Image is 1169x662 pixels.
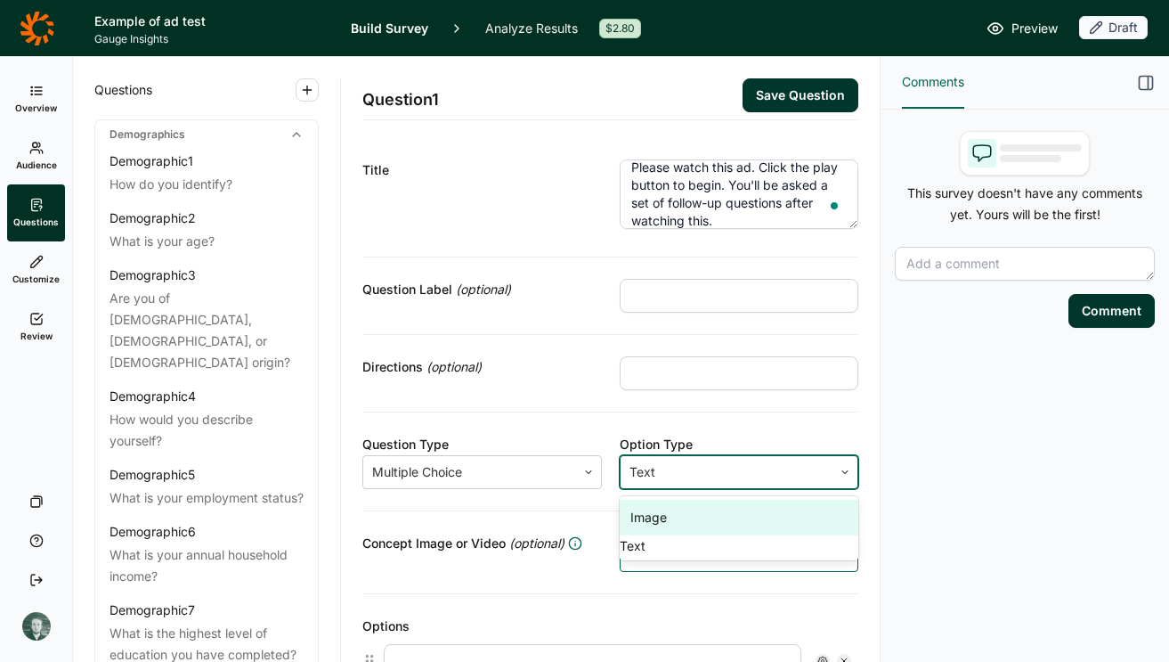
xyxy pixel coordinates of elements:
div: Directions [362,356,602,378]
a: Audience [7,127,65,184]
button: Save Question [743,78,858,112]
button: Comments [902,57,964,109]
span: Customize [12,273,60,285]
span: (optional) [426,356,482,378]
div: Are you of [DEMOGRAPHIC_DATA], [DEMOGRAPHIC_DATA], or [DEMOGRAPHIC_DATA] origin? [110,288,304,373]
div: Title [362,159,602,181]
div: What is your age? [110,231,304,252]
div: Demographic 4 [110,388,196,405]
div: $2.80 [599,19,641,38]
span: Audience [16,159,57,171]
span: Preview [1011,18,1058,39]
a: Overview [7,70,65,127]
a: Preview [986,18,1058,39]
div: Question Type [362,434,602,455]
div: How do you identify? [110,174,304,195]
div: Demographic 5 [110,466,195,484]
a: Review [7,298,65,356]
div: Draft [1079,16,1148,39]
span: Overview [15,102,57,114]
div: Demographics [95,120,318,149]
div: Demographic 1 [110,152,193,170]
div: Demographic 7 [110,601,195,619]
h1: Example of ad test [94,11,329,32]
span: Review [20,330,53,342]
img: b7pv4stizgzfqbhznjmj.png [22,612,51,641]
span: (optional) [509,533,564,554]
span: Comments [902,71,964,93]
div: Options [362,616,858,637]
span: (optional) [456,279,511,300]
div: What is your annual household income? [110,544,304,587]
div: What is your employment status? [110,487,304,509]
button: Draft [1079,16,1148,41]
span: Question 1 [362,87,439,112]
div: Demographic 3 [110,266,196,284]
span: Questions [13,216,59,228]
span: Questions [94,79,152,101]
div: How would you describe yourself? [110,409,304,452]
a: Questions [7,184,65,241]
div: Option Type [620,434,859,455]
textarea: To enrich screen reader interactions, please activate Accessibility in Grammarly extension settings [620,159,859,229]
p: This survey doesn't have any comments yet. Yours will be the first! [895,183,1155,225]
div: Image [620,500,859,535]
div: Concept Image or Video [362,533,602,554]
div: Demographic 6 [110,523,196,541]
span: Gauge Insights [94,32,329,46]
a: Customize [7,241,65,298]
div: Demographic 2 [110,209,196,227]
button: Comment [1068,294,1155,328]
div: Text [620,535,859,557]
div: Question Label [362,279,602,300]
